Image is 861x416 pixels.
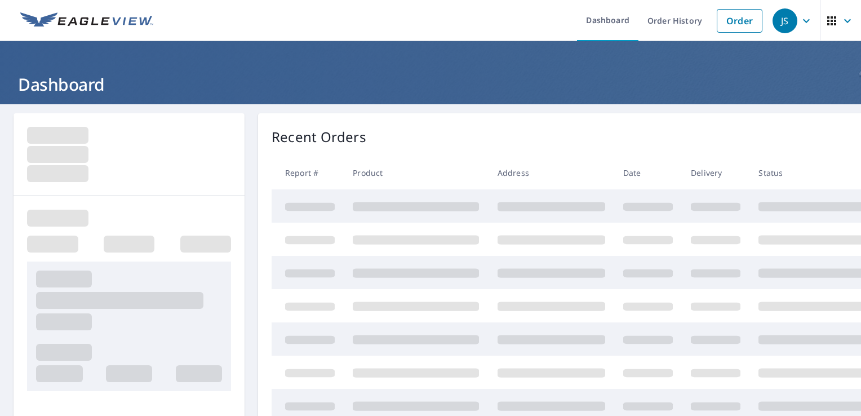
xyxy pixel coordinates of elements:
[14,73,847,96] h1: Dashboard
[682,156,749,189] th: Delivery
[717,9,762,33] a: Order
[20,12,153,29] img: EV Logo
[773,8,797,33] div: JS
[489,156,614,189] th: Address
[272,127,366,147] p: Recent Orders
[272,156,344,189] th: Report #
[344,156,488,189] th: Product
[614,156,682,189] th: Date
